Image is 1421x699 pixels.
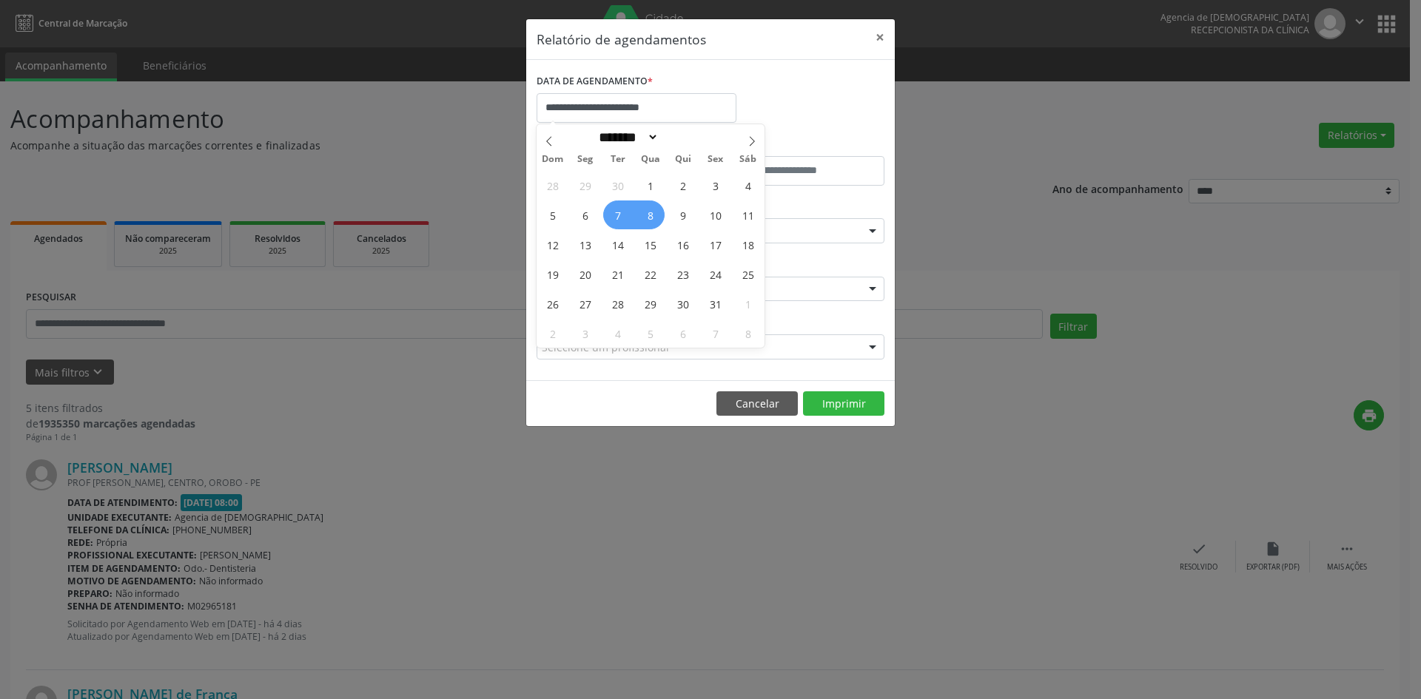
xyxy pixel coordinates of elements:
[668,319,697,348] span: Novembro 6, 2025
[733,171,762,200] span: Outubro 4, 2025
[701,319,730,348] span: Novembro 7, 2025
[733,260,762,288] span: Outubro 25, 2025
[571,319,599,348] span: Novembro 3, 2025
[603,200,632,229] span: Outubro 7, 2025
[733,319,762,348] span: Novembro 8, 2025
[636,200,665,229] span: Outubro 8, 2025
[538,289,567,318] span: Outubro 26, 2025
[537,70,653,93] label: DATA DE AGENDAMENTO
[603,171,632,200] span: Setembro 30, 2025
[701,200,730,229] span: Outubro 10, 2025
[602,155,634,164] span: Ter
[569,155,602,164] span: Seg
[571,230,599,259] span: Outubro 13, 2025
[668,260,697,288] span: Outubro 23, 2025
[571,200,599,229] span: Outubro 6, 2025
[701,230,730,259] span: Outubro 17, 2025
[733,289,762,318] span: Novembro 1, 2025
[538,171,567,200] span: Setembro 28, 2025
[636,289,665,318] span: Outubro 29, 2025
[668,200,697,229] span: Outubro 9, 2025
[701,260,730,288] span: Outubro 24, 2025
[542,340,669,355] span: Selecione um profissional
[538,260,567,288] span: Outubro 19, 2025
[603,260,632,288] span: Outubro 21, 2025
[636,171,665,200] span: Outubro 1, 2025
[701,171,730,200] span: Outubro 3, 2025
[571,171,599,200] span: Setembro 29, 2025
[714,133,884,156] label: ATÉ
[636,319,665,348] span: Novembro 5, 2025
[538,319,567,348] span: Novembro 2, 2025
[659,129,708,145] input: Year
[732,155,765,164] span: Sáb
[668,230,697,259] span: Outubro 16, 2025
[603,230,632,259] span: Outubro 14, 2025
[699,155,732,164] span: Sex
[733,230,762,259] span: Outubro 18, 2025
[668,289,697,318] span: Outubro 30, 2025
[668,171,697,200] span: Outubro 2, 2025
[636,260,665,288] span: Outubro 22, 2025
[603,289,632,318] span: Outubro 28, 2025
[603,319,632,348] span: Novembro 4, 2025
[667,155,699,164] span: Qui
[803,391,884,416] button: Imprimir
[634,155,667,164] span: Qua
[537,30,706,49] h5: Relatório de agendamentos
[636,230,665,259] span: Outubro 15, 2025
[538,230,567,259] span: Outubro 12, 2025
[537,155,569,164] span: Dom
[538,200,567,229] span: Outubro 5, 2025
[865,19,895,55] button: Close
[733,200,762,229] span: Outubro 11, 2025
[594,129,659,145] select: Month
[571,289,599,318] span: Outubro 27, 2025
[571,260,599,288] span: Outubro 20, 2025
[701,289,730,318] span: Outubro 31, 2025
[716,391,798,416] button: Cancelar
